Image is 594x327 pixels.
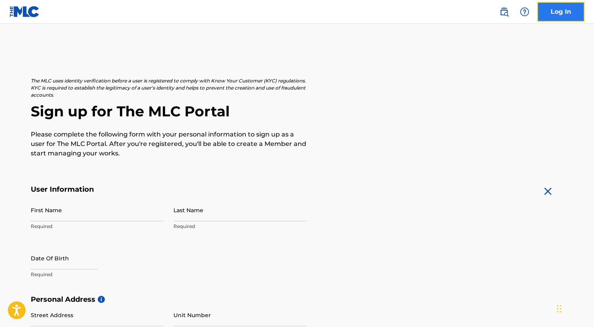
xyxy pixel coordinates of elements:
img: close [542,185,554,198]
p: The MLC uses identity verification before a user is registered to comply with Know Your Customer ... [31,77,307,99]
a: Public Search [496,4,512,20]
iframe: Chat Widget [555,289,594,327]
p: Required [173,223,307,230]
img: search [499,7,509,17]
p: Please complete the following form with your personal information to sign up as a user for The ML... [31,130,307,158]
h2: Sign up for The MLC Portal [31,103,564,120]
span: i [98,296,105,303]
img: help [520,7,529,17]
a: Log In [537,2,585,22]
div: Help [517,4,533,20]
h5: User Information [31,185,307,194]
img: MLC Logo [9,6,40,17]
p: Required [31,271,164,278]
p: Required [31,223,164,230]
div: Drag [557,297,562,321]
h5: Personal Address [31,295,564,304]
